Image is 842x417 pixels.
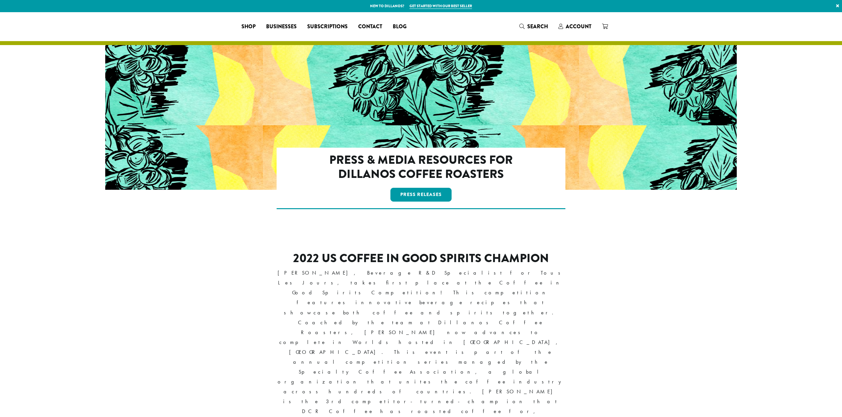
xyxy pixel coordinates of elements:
span: Account [566,23,591,30]
a: Press Releases [390,188,452,202]
span: Shop [241,23,256,31]
span: Subscriptions [307,23,348,31]
h2: 2022 US Coffee in Good Spirits Champion [277,251,565,265]
span: Blog [393,23,407,31]
span: Businesses [266,23,297,31]
a: Shop [236,21,261,32]
a: Get started with our best seller [409,3,472,9]
span: Contact [358,23,382,31]
a: Search [514,21,553,32]
h2: Press & Media Resources for Dillanos Coffee Roasters [305,153,537,181]
span: Search [527,23,548,30]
